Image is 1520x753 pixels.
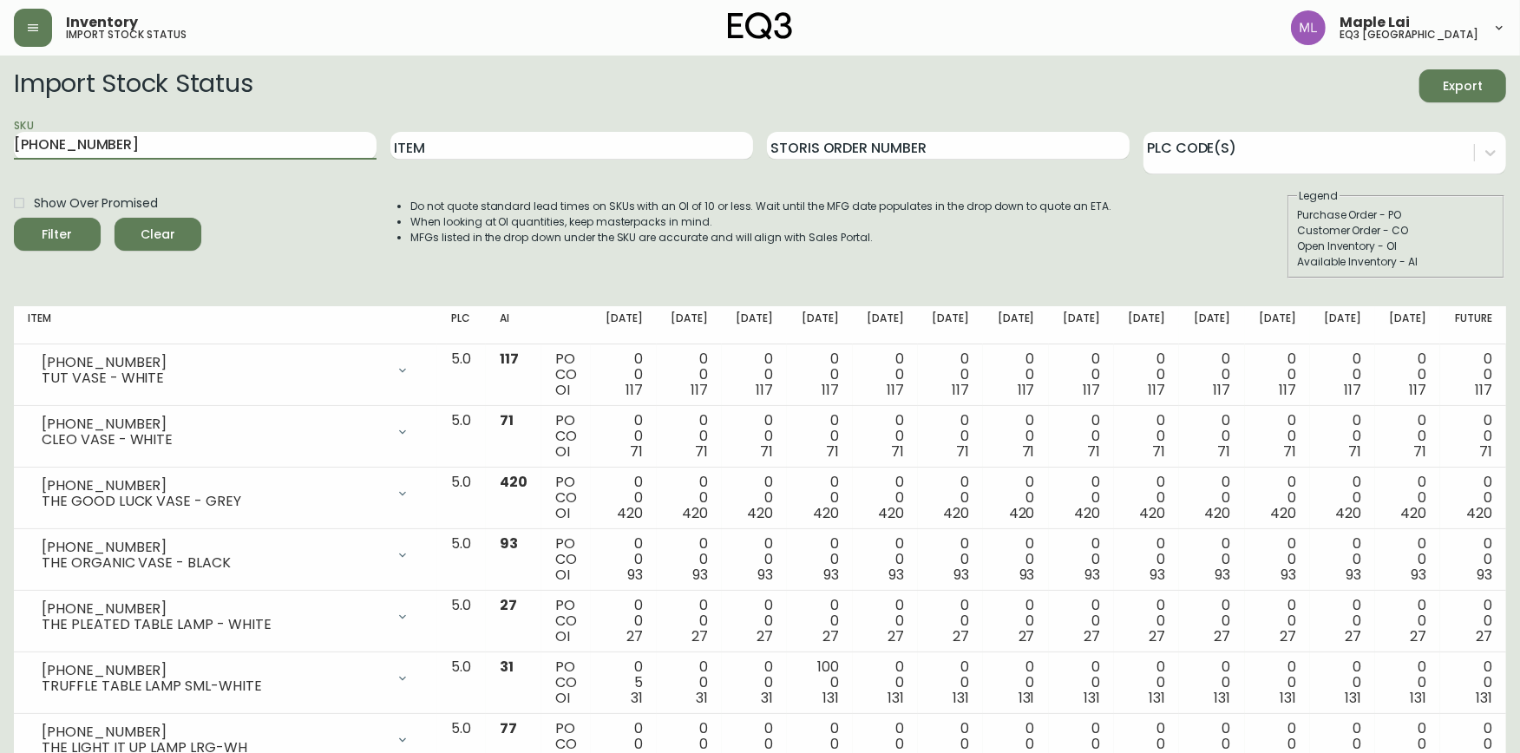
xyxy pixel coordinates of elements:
span: Inventory [66,16,138,29]
span: 27 [1411,626,1427,646]
span: 420 [1139,503,1165,523]
div: Filter [43,224,73,246]
span: OI [555,442,570,462]
span: 117 [1083,380,1100,400]
div: 0 0 [801,413,838,460]
span: 117 [1279,380,1296,400]
h2: Import Stock Status [14,69,252,102]
span: 71 [500,410,514,430]
div: 0 0 [801,536,838,583]
div: 0 0 [1128,351,1165,398]
div: 0 0 [1454,475,1492,521]
th: [DATE] [722,306,787,344]
span: 27 [626,626,643,646]
div: TRUFFLE TABLE LAMP SML-WHITE [42,678,385,694]
th: [DATE] [1245,306,1310,344]
div: 0 0 [1389,475,1426,521]
span: 27 [1149,626,1165,646]
div: 0 0 [932,536,969,583]
th: Item [14,306,437,344]
span: 420 [1466,503,1492,523]
div: 0 0 [671,536,708,583]
span: 93 [1412,565,1427,585]
span: 131 [1345,688,1361,708]
th: [DATE] [983,306,1048,344]
div: 0 0 [932,413,969,460]
span: 420 [617,503,643,523]
div: 0 0 [932,351,969,398]
span: 71 [760,442,773,462]
span: 131 [1215,688,1231,708]
button: Clear [115,218,201,251]
span: 27 [822,626,839,646]
span: 27 [1280,626,1296,646]
span: 420 [1009,503,1035,523]
span: 93 [888,565,904,585]
span: 71 [826,442,839,462]
span: 117 [1148,380,1165,400]
th: [DATE] [657,306,722,344]
span: 27 [1215,626,1231,646]
span: 93 [1477,565,1492,585]
div: 0 0 [867,413,904,460]
span: OI [555,503,570,523]
span: OI [555,380,570,400]
span: Export [1433,75,1492,97]
div: 0 0 [1454,413,1492,460]
div: 0 0 [736,659,773,706]
div: [PHONE_NUMBER] [42,355,385,370]
div: 0 0 [671,351,708,398]
div: 0 0 [801,351,838,398]
td: 5.0 [437,652,485,714]
span: OI [555,626,570,646]
span: 93 [757,565,773,585]
div: [PHONE_NUMBER] [42,724,385,740]
span: 117 [626,380,643,400]
td: 5.0 [437,591,485,652]
div: 0 0 [1259,351,1296,398]
h5: import stock status [66,29,187,40]
div: 0 0 [1193,413,1230,460]
div: 0 0 [1128,659,1165,706]
div: Available Inventory - AI [1297,254,1495,270]
div: 0 0 [1324,536,1361,583]
div: 0 0 [1389,351,1426,398]
span: 27 [1019,626,1035,646]
span: 131 [1084,688,1100,708]
span: 71 [956,442,969,462]
span: 131 [1149,688,1165,708]
div: 0 0 [1324,351,1361,398]
span: 420 [500,472,527,492]
div: 0 0 [1063,659,1100,706]
div: 0 0 [1454,536,1492,583]
td: 5.0 [437,406,485,468]
div: TUT VASE - WHITE [42,370,385,386]
span: 71 [1283,442,1296,462]
div: 0 0 [605,598,642,645]
span: Clear [128,224,187,246]
div: 0 0 [1063,413,1100,460]
div: PO CO [555,536,577,583]
th: [DATE] [787,306,852,344]
div: 0 0 [1128,536,1165,583]
div: PO CO [555,598,577,645]
div: 0 0 [867,351,904,398]
li: Do not quote standard lead times on SKUs with an OI of 10 or less. Wait until the MFG date popula... [410,199,1111,214]
div: 0 0 [605,413,642,460]
div: 0 0 [605,536,642,583]
span: 420 [1335,503,1361,523]
span: 420 [1205,503,1231,523]
span: 420 [813,503,839,523]
div: 0 0 [1324,475,1361,521]
div: 0 0 [1193,351,1230,398]
div: 0 0 [997,536,1034,583]
div: THE GOOD LUCK VASE - GREY [42,494,385,509]
div: 0 0 [1454,598,1492,645]
div: 0 0 [1259,598,1296,645]
span: 131 [888,688,904,708]
div: [PHONE_NUMBER]THE GOOD LUCK VASE - GREY [28,475,423,513]
td: 5.0 [437,529,485,591]
span: 71 [1479,442,1492,462]
span: 93 [627,565,643,585]
div: 0 0 [932,475,969,521]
